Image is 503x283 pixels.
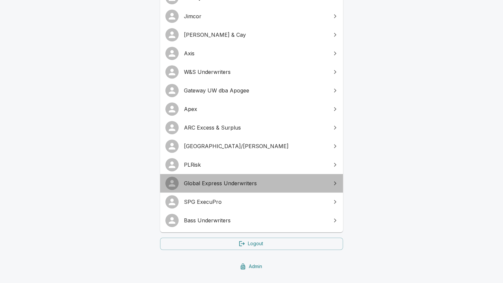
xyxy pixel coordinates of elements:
a: Axis [160,44,343,63]
span: PLRisk [184,161,327,169]
a: Apex [160,100,343,118]
span: Bass Underwriters [184,216,327,224]
a: Bass Underwriters [160,211,343,230]
a: Global Express Underwriters [160,174,343,193]
a: ARC Excess & Surplus [160,118,343,137]
a: Admin [160,260,343,273]
span: Axis [184,49,327,57]
a: SPG ExecuPro [160,193,343,211]
span: [GEOGRAPHIC_DATA]/[PERSON_NAME] [184,142,327,150]
a: W&S Underwriters [160,63,343,81]
a: Gateway UW dba Apogee [160,81,343,100]
span: SPG ExecuPro [184,198,327,206]
a: [PERSON_NAME] & Cay [160,26,343,44]
span: Gateway UW dba Apogee [184,86,327,94]
span: [PERSON_NAME] & Cay [184,31,327,39]
a: PLRisk [160,155,343,174]
a: [GEOGRAPHIC_DATA]/[PERSON_NAME] [160,137,343,155]
span: Jimcor [184,12,327,20]
span: Global Express Underwriters [184,179,327,187]
a: Logout [160,238,343,250]
span: ARC Excess & Surplus [184,124,327,132]
a: Jimcor [160,7,343,26]
span: Apex [184,105,327,113]
span: W&S Underwriters [184,68,327,76]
